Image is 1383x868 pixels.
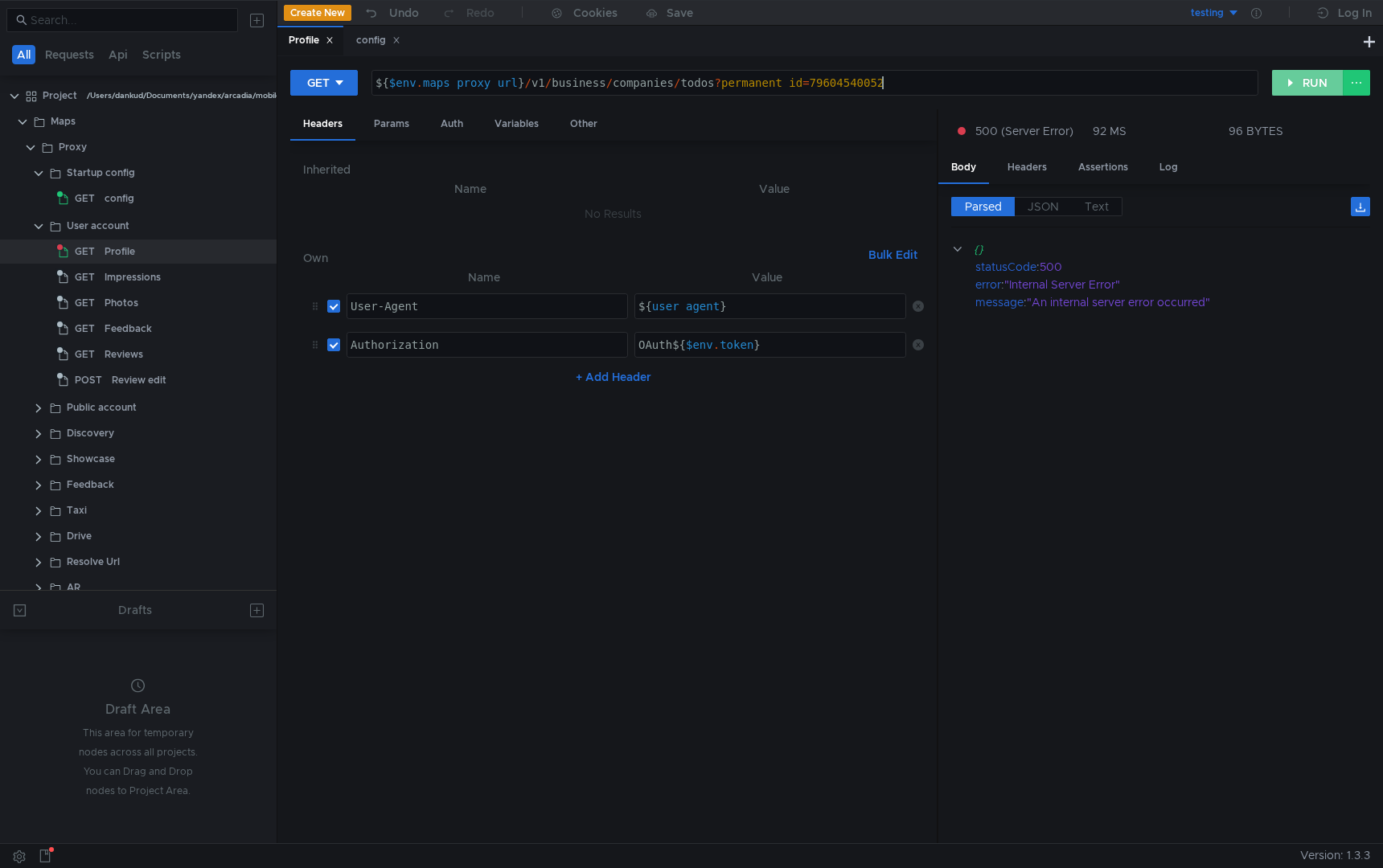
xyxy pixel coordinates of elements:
[67,214,129,238] div: User account
[105,186,134,211] div: config
[104,45,133,64] button: Api
[290,109,355,141] div: Headers
[75,186,95,211] span: GET
[862,245,924,264] button: Bulk Edit
[1191,6,1224,21] div: testing
[569,367,658,387] button: + Add Header
[67,524,92,548] div: Drive
[112,368,166,392] div: Review edit
[1028,199,1059,214] span: JSON
[995,153,1060,182] div: Headers
[67,161,135,185] div: Startup config
[307,74,330,92] div: GET
[67,550,120,574] div: Resolve Url
[974,240,1348,258] div: {}
[105,291,138,315] div: Photos
[118,600,152,620] div: Drafts
[573,3,618,23] div: Cookies
[75,240,95,264] span: GET
[557,109,610,139] div: Other
[67,473,114,497] div: Feedback
[975,293,1024,311] div: message
[1065,153,1141,182] div: Assertions
[67,447,115,471] div: Showcase
[284,5,351,21] button: Create New
[75,368,102,392] span: POST
[667,7,693,18] div: Save
[105,342,143,366] div: Reviews
[975,293,1370,311] div: :
[12,45,35,64] button: All
[1093,124,1127,138] div: 92 MS
[87,84,404,108] div: /Users/dankud/Documents/yandex/arcadia/mobile/geo/endpoint/testmace/Project
[975,258,1036,276] div: statusCode
[67,421,114,445] div: Discovery
[626,179,924,199] th: Value
[975,258,1370,276] div: :
[43,84,77,108] div: Project
[965,199,1002,214] span: Parsed
[51,109,76,133] div: Maps
[585,207,642,221] nz-embed-empty: No Results
[356,32,400,49] div: config
[1229,124,1283,138] div: 96 BYTES
[1085,199,1109,214] span: Text
[67,395,137,420] div: Public account
[289,32,334,49] div: Profile
[361,109,422,139] div: Params
[59,135,87,159] div: Proxy
[1272,70,1344,96] button: RUN
[389,3,419,23] div: Undo
[430,1,506,25] button: Redo
[1004,276,1349,293] div: "Internal Server Error"
[316,179,626,199] th: Name
[303,160,924,179] h6: Inherited
[975,276,1370,293] div: :
[137,45,186,64] button: Scripts
[1300,844,1370,867] span: Version: 1.3.3
[75,265,95,289] span: GET
[628,268,906,287] th: Value
[67,575,80,600] div: AR
[1027,293,1351,311] div: "An internal server error occurred"
[1040,258,1352,276] div: 500
[105,240,135,264] div: Profile
[75,291,95,315] span: GET
[975,122,1073,140] span: 500 (Server Error)
[31,11,228,29] input: Search...
[340,268,628,287] th: Name
[428,109,476,139] div: Auth
[75,317,95,341] span: GET
[303,248,862,268] h6: Own
[105,265,161,289] div: Impressions
[938,153,989,184] div: Body
[75,342,95,366] span: GET
[351,1,430,25] button: Undo
[105,317,152,341] div: Feedback
[1338,3,1372,23] div: Log In
[482,109,552,139] div: Variables
[1147,153,1191,182] div: Log
[67,498,87,522] div: Taxi
[40,45,99,64] button: Requests
[975,276,1001,293] div: error
[466,3,495,23] div: Redo
[290,70,358,96] button: GET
